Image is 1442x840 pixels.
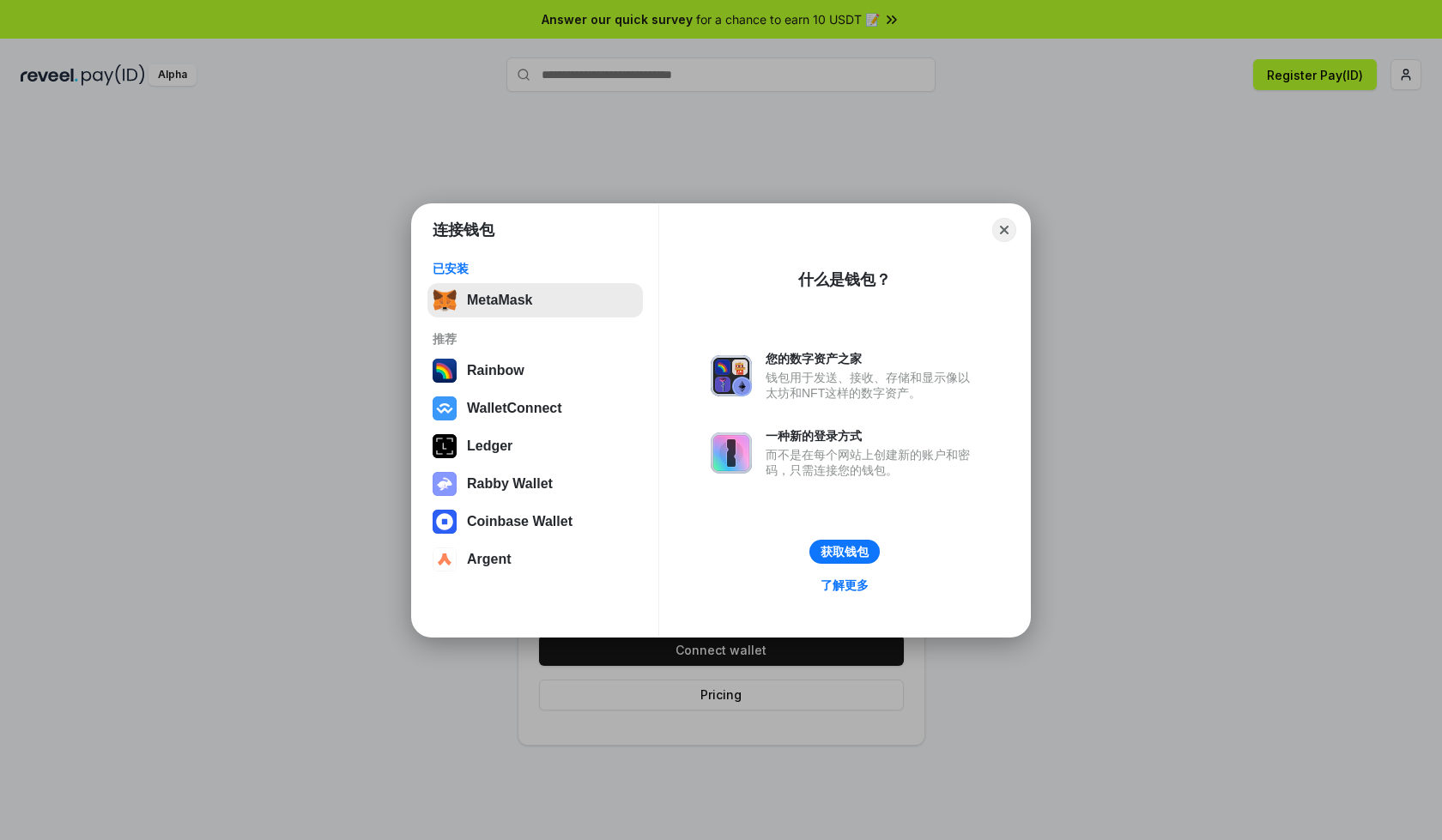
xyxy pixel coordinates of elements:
[427,505,643,539] button: Coinbase Wallet
[427,354,643,388] button: Rainbow
[766,428,978,444] div: 一种新的登录方式
[427,542,643,577] button: Argent
[467,293,532,308] div: MetaMask
[427,429,643,463] button: Ledger
[821,544,869,559] div: 获取钱包
[766,370,978,401] div: 钱包用于发送、接收、存储和显示像以太坊和NFT这样的数字资产。
[427,283,643,317] button: MetaMask
[711,355,752,396] img: svg+xml,%3Csvg%20xmlns%3D%22http%3A%2F%2Fwww.w3.org%2F2000%2Fsvg%22%20fill%3D%22none%22%20viewBox...
[992,218,1016,242] button: Close
[433,220,494,240] h1: 连接钱包
[821,577,869,593] div: 了解更多
[766,351,978,366] div: 您的数字资产之家
[766,447,978,478] div: 而不是在每个网站上创建新的账户和密码，只需连接您的钱包。
[427,467,643,501] button: Rabby Wallet
[433,472,457,496] img: svg+xml,%3Csvg%20xmlns%3D%22http%3A%2F%2Fwww.w3.org%2F2000%2Fsvg%22%20fill%3D%22none%22%20viewBox...
[711,432,752,474] img: svg+xml,%3Csvg%20xmlns%3D%22http%3A%2F%2Fwww.w3.org%2F2000%2Fsvg%22%20fill%3D%22none%22%20viewBox...
[433,359,457,383] img: svg+xml,%3Csvg%20width%3D%22120%22%20height%3D%22120%22%20viewBox%3D%220%200%20120%20120%22%20fil...
[809,540,880,564] button: 获取钱包
[427,391,643,426] button: WalletConnect
[467,476,553,492] div: Rabby Wallet
[810,574,879,596] a: 了解更多
[467,363,524,378] div: Rainbow
[467,438,512,454] div: Ledger
[467,514,573,529] div: Coinbase Wallet
[433,331,638,347] div: 推荐
[433,547,457,571] img: svg+xml,%3Csvg%20width%3D%2228%22%20height%3D%2228%22%20viewBox%3D%220%200%2028%2028%22%20fill%3D...
[433,396,457,420] img: svg+xml,%3Csvg%20width%3D%2228%22%20height%3D%2228%22%20viewBox%3D%220%200%2028%2028%22%20fill%3D...
[467,552,512,567] div: Argent
[433,261,638,276] div: 已安装
[433,510,457,534] img: svg+xml,%3Csvg%20width%3D%2228%22%20height%3D%2228%22%20viewBox%3D%220%200%2028%2028%22%20fill%3D...
[433,288,457,312] img: svg+xml,%3Csvg%20fill%3D%22none%22%20height%3D%2233%22%20viewBox%3D%220%200%2035%2033%22%20width%...
[467,401,562,416] div: WalletConnect
[433,434,457,458] img: svg+xml,%3Csvg%20xmlns%3D%22http%3A%2F%2Fwww.w3.org%2F2000%2Fsvg%22%20width%3D%2228%22%20height%3...
[798,269,891,290] div: 什么是钱包？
